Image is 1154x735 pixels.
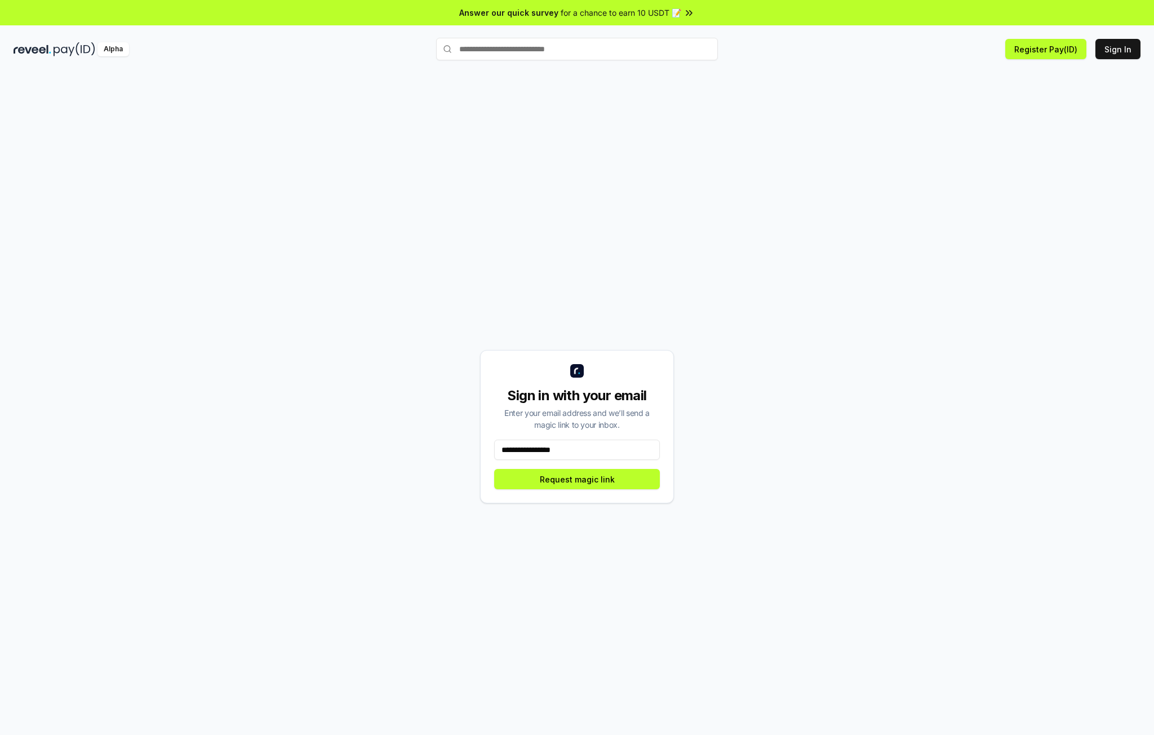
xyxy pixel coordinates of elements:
div: Enter your email address and we’ll send a magic link to your inbox. [494,407,660,431]
button: Request magic link [494,469,660,489]
img: pay_id [54,42,95,56]
span: Answer our quick survey [459,7,558,19]
div: Sign in with your email [494,387,660,405]
button: Sign In [1095,39,1140,59]
span: for a chance to earn 10 USDT 📝 [561,7,681,19]
img: logo_small [570,364,584,378]
button: Register Pay(ID) [1005,39,1086,59]
img: reveel_dark [14,42,51,56]
div: Alpha [97,42,129,56]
